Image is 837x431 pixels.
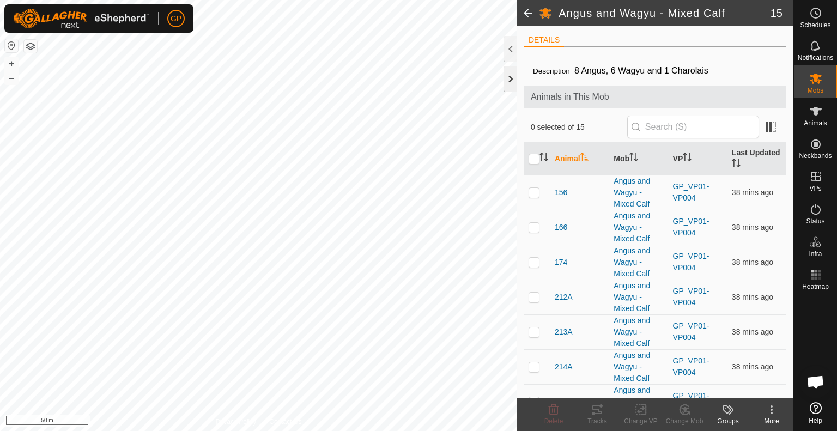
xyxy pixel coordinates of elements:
a: GP_VP01-VP004 [673,356,709,377]
a: GP_VP01-VP004 [673,287,709,307]
span: Schedules [800,22,830,28]
span: Status [806,218,824,224]
span: 8 Angus, 6 Wagyu and 1 Charolais [570,62,713,80]
button: Map Layers [24,40,37,53]
div: Angus and Wagyu - Mixed Calf [614,280,664,314]
a: Privacy Policy [216,417,257,427]
span: Delete [544,417,563,425]
div: More [750,416,793,426]
p-sorticon: Activate to sort [732,160,741,169]
button: Reset Map [5,39,18,52]
div: Angus and Wagyu - Mixed Calf [614,315,664,349]
p-sorticon: Activate to sort [539,154,548,163]
span: Heatmap [802,283,829,290]
span: Mobs [808,87,823,94]
span: GP [171,13,181,25]
span: 15 [771,5,783,21]
label: Description [533,67,570,75]
span: 213A [555,326,573,338]
img: Gallagher Logo [13,9,149,28]
a: GP_VP01-VP004 [673,321,709,342]
a: Open chat [799,366,832,398]
div: Angus and Wagyu - Mixed Calf [614,245,664,280]
button: – [5,71,18,84]
span: 29 Aug 2025, 1:31 pm [732,258,773,266]
span: 0 selected of 15 [531,122,627,133]
h2: Angus and Wagyu - Mixed Calf [559,7,771,20]
button: + [5,57,18,70]
a: GP_VP01-VP004 [673,217,709,237]
span: 29 Aug 2025, 1:01 pm [732,397,760,406]
a: Help [794,398,837,428]
span: 29 Aug 2025, 1:31 pm [732,223,773,232]
div: Angus and Wagyu - Mixed Calf [614,210,664,245]
span: Help [809,417,822,424]
span: 29 Aug 2025, 1:31 pm [732,293,773,301]
span: Notifications [798,54,833,61]
p-sorticon: Activate to sort [683,154,692,163]
a: GP_VP01-VP004 [673,252,709,272]
div: Change Mob [663,416,706,426]
div: Change VP [619,416,663,426]
div: Angus and Wagyu - Mixed Calf [614,385,664,419]
div: Groups [706,416,750,426]
span: 174 [555,257,567,268]
div: Angus and Wagyu - Mixed Calf [614,175,664,210]
a: Contact Us [269,417,301,427]
span: 215A [555,396,573,408]
p-sorticon: Activate to sort [629,154,638,163]
span: 29 Aug 2025, 1:31 pm [732,188,773,197]
span: 214A [555,361,573,373]
div: Angus and Wagyu - Mixed Calf [614,350,664,384]
span: Infra [809,251,822,257]
a: GP_VP01-VP004 [673,391,709,411]
span: 29 Aug 2025, 1:31 pm [732,362,773,371]
span: 212A [555,292,573,303]
th: Last Updated [727,143,786,175]
div: Tracks [575,416,619,426]
span: Animals in This Mob [531,90,780,104]
a: GP_VP01-VP004 [673,182,709,202]
th: Animal [550,143,609,175]
span: 156 [555,187,567,198]
input: Search (S) [627,116,759,138]
span: VPs [809,185,821,192]
span: Neckbands [799,153,832,159]
th: Mob [609,143,668,175]
span: Animals [804,120,827,126]
p-sorticon: Activate to sort [580,154,589,163]
span: 29 Aug 2025, 1:31 pm [732,327,773,336]
li: DETAILS [524,34,564,47]
th: VP [669,143,727,175]
span: 166 [555,222,567,233]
